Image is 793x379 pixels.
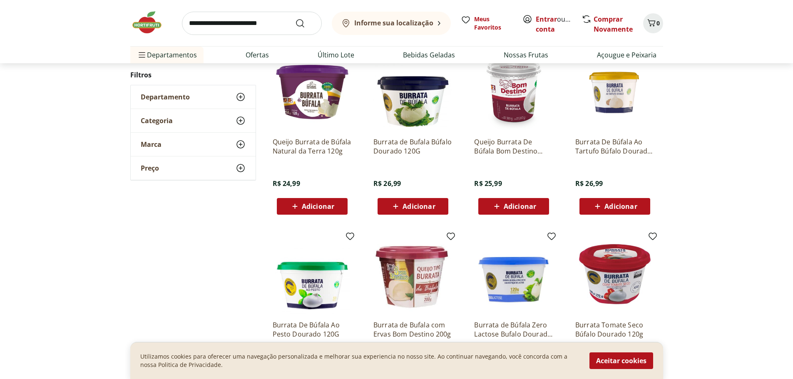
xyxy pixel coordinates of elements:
button: Adicionar [478,198,549,215]
img: Burrata De Búfala Ao Pesto Dourado 120G [273,235,352,314]
button: Categoria [131,109,256,132]
span: Adicionar [604,203,637,210]
button: Adicionar [378,198,448,215]
span: Categoria [141,116,173,125]
img: Burrata Tomate Seco Búfalo Dourado 120g [575,235,654,314]
span: 0 [656,19,660,27]
a: Último Lote [318,50,354,60]
a: Meus Favoritos [461,15,512,32]
span: Adicionar [302,203,334,210]
p: Utilizamos cookies para oferecer uma navegação personalizada e melhorar sua experiencia no nosso ... [140,352,579,369]
span: Departamento [141,93,190,101]
img: Burrata de Bufala Búfalo Dourado 120G [373,52,452,131]
a: Burrata de Bufala com Ervas Bom Destino 200g [373,320,452,339]
span: Meus Favoritos [474,15,512,32]
button: Adicionar [277,198,348,215]
span: Adicionar [504,203,536,210]
span: ou [536,14,573,34]
button: Preço [131,156,256,180]
span: Departamentos [137,45,197,65]
a: Nossas Frutas [504,50,548,60]
a: Queijo Burrata De Búfala Bom Destino 200g [474,137,553,156]
button: Carrinho [643,13,663,33]
span: Preço [141,164,159,172]
a: Ofertas [246,50,269,60]
button: Menu [137,45,147,65]
span: R$ 24,99 [273,179,300,188]
b: Informe sua localização [354,18,433,27]
img: Queijo Burrata De Búfala Bom Destino 200g [474,52,553,131]
button: Marca [131,133,256,156]
img: Burrata de Búfala Zero Lactose Bufalo Dourado 120g [474,235,553,314]
a: Bebidas Geladas [403,50,455,60]
a: Burrata de Bufala Búfalo Dourado 120G [373,137,452,156]
a: Burrata De Búfala Ao Pesto Dourado 120G [273,320,352,339]
img: Burrata De Búfala Ao Tartufo Búfalo Dourado 120G [575,52,654,131]
span: Adicionar [403,203,435,210]
button: Aceitar cookies [589,352,653,369]
button: Adicionar [579,198,650,215]
a: Açougue e Peixaria [597,50,656,60]
a: Burrata de Búfala Zero Lactose Bufalo Dourado 120g [474,320,553,339]
img: Burrata de Bufala com Ervas Bom Destino 200g [373,235,452,314]
button: Submit Search [295,18,315,28]
input: search [182,12,322,35]
a: Queijo Burrata de Búfala Natural da Terra 120g [273,137,352,156]
a: Comprar Novamente [594,15,633,34]
img: Queijo Burrata de Búfala Natural da Terra 120g [273,52,352,131]
a: Entrar [536,15,557,24]
img: Hortifruti [130,10,172,35]
span: R$ 26,99 [373,179,401,188]
span: R$ 26,99 [575,179,603,188]
a: Burrata De Búfala Ao Tartufo Búfalo Dourado 120G [575,137,654,156]
a: Burrata Tomate Seco Búfalo Dourado 120g [575,320,654,339]
span: R$ 25,99 [474,179,502,188]
span: Marca [141,140,162,149]
button: Informe sua localização [332,12,451,35]
button: Departamento [131,85,256,109]
a: Criar conta [536,15,582,34]
h2: Filtros [130,67,256,83]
